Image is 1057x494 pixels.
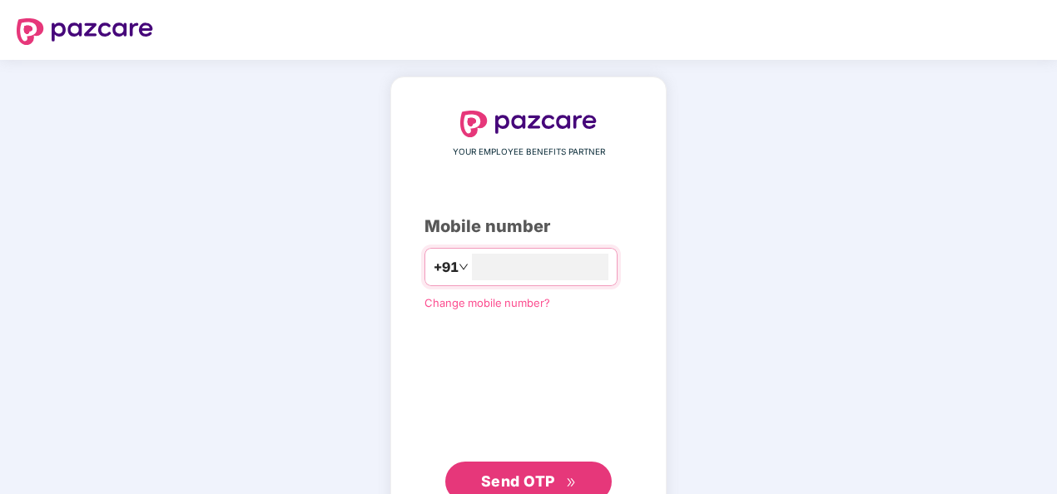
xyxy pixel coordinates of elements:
span: down [459,262,469,272]
span: double-right [566,477,577,488]
span: +91 [434,257,459,278]
div: Mobile number [424,214,633,240]
img: logo [17,18,153,45]
a: Change mobile number? [424,296,550,309]
img: logo [460,111,597,137]
span: YOUR EMPLOYEE BENEFITS PARTNER [453,146,605,159]
span: Send OTP [481,472,555,490]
